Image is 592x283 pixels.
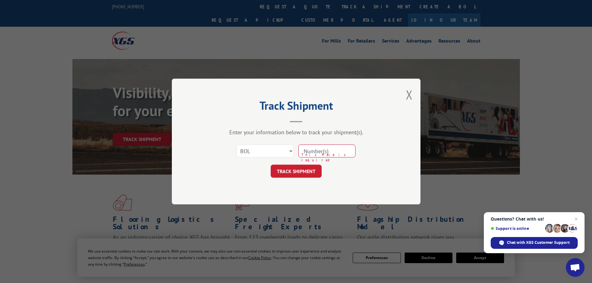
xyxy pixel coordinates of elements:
[203,101,389,113] h2: Track Shipment
[491,237,578,249] div: Chat with XGS Customer Support
[301,152,356,162] span: This field is required
[271,165,322,178] button: TRACK SHIPMENT
[491,226,543,231] span: Support is online
[491,217,578,221] span: Questions? Chat with us!
[203,129,389,136] div: Enter your information below to track your shipment(s).
[298,144,356,157] input: Number(s)
[572,215,580,223] span: Close chat
[507,240,570,245] span: Chat with XGS Customer Support
[566,258,585,277] div: Open chat
[406,86,413,103] button: Close modal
